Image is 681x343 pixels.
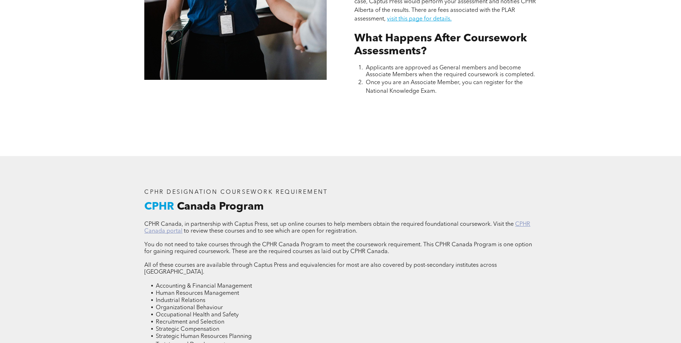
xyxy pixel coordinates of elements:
[156,334,252,339] span: Strategic Human Resources Planning
[156,305,223,311] span: Organizational Behaviour
[156,312,239,318] span: Occupational Health and Safety
[366,65,535,78] span: Applicants are approved as General members and become Associate Members when the required coursew...
[177,201,264,212] span: Canada Program
[144,262,497,275] span: All of these courses are available through Captus Press and equivalencies for most are also cover...
[144,189,328,195] span: CPHR DESIGNATION COURSEWORK REQUIREMENT
[184,228,357,234] span: to review these courses and to see which are open for registration.
[156,283,252,289] span: Accounting & Financial Management
[156,326,219,332] span: Strategic Compensation
[144,201,174,212] span: CPHR
[366,80,523,94] span: Once you are an Associate Member, you can register for the National Knowledge Exam.
[156,291,239,296] span: Human Resources Management
[387,16,452,22] a: visit this page for details.
[354,33,527,57] span: What Happens After Coursework Assessments?
[144,221,514,227] span: CPHR Canada, in partnership with Captus Press, set up online courses to help members obtain the r...
[156,319,224,325] span: Recruitment and Selection
[144,242,532,255] span: You do not need to take courses through the CPHR Canada Program to meet the coursework requiremen...
[156,298,205,303] span: Industrial Relations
